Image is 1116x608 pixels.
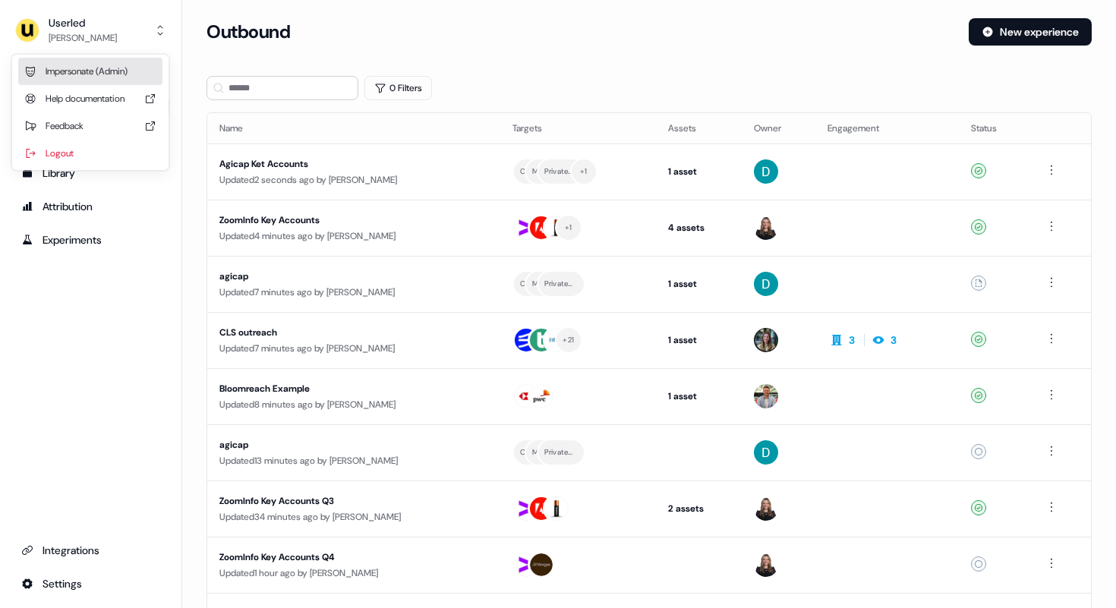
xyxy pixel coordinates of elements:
div: Help documentation [18,85,162,112]
div: Userled[PERSON_NAME] [12,55,169,170]
div: [PERSON_NAME] [49,30,117,46]
div: Impersonate (Admin) [18,58,162,85]
button: Userled[PERSON_NAME] [12,12,169,49]
div: Userled [49,15,117,30]
div: Feedback [18,112,162,140]
div: Logout [18,140,162,167]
